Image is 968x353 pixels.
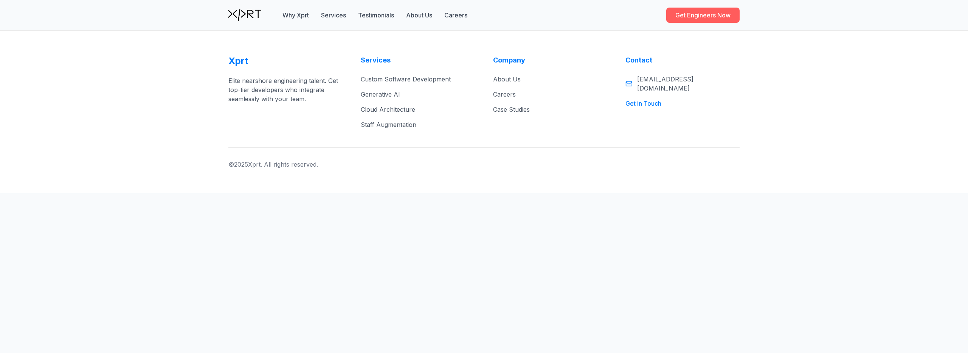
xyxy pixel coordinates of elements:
[493,75,521,83] a: About Us
[493,91,516,98] a: Careers
[228,76,343,103] p: Elite nearshore engineering talent. Get top-tier developers who integrate seamlessly with your team.
[228,9,261,21] img: Xprt Logo
[228,55,343,67] a: Xprt
[361,75,451,84] button: Custom Software Development
[625,75,740,93] a: [EMAIL_ADDRESS][DOMAIN_NAME]
[361,105,415,114] button: Cloud Architecture
[625,99,661,108] button: Get in Touch
[493,55,607,66] h4: Company
[358,11,394,20] button: Testimonials
[666,8,740,23] a: Get Engineers Now
[444,11,467,20] a: Careers
[406,11,432,20] a: About Us
[361,120,416,129] button: Staff Augmentation
[228,160,318,169] p: © 2025 Xprt. All rights reserved.
[361,90,400,99] button: Generative AI
[321,11,346,20] button: Services
[282,11,309,20] button: Why Xprt
[493,105,530,114] button: Case Studies
[361,55,475,66] h4: Services
[228,55,248,67] span: Xprt
[625,55,740,66] h4: Contact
